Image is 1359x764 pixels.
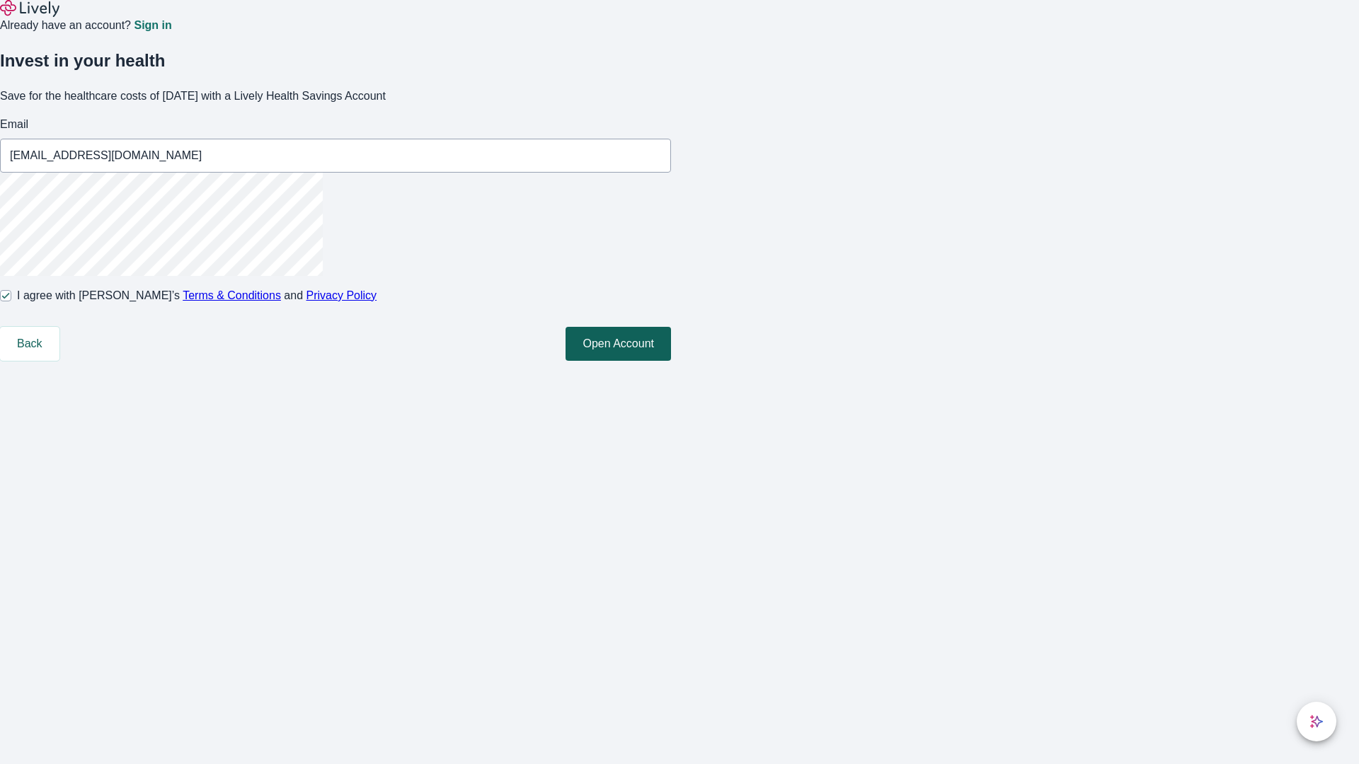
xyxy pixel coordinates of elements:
span: I agree with [PERSON_NAME]’s and [17,287,377,304]
a: Sign in [134,20,171,31]
button: chat [1297,702,1336,741]
a: Privacy Policy [306,289,377,301]
a: Terms & Conditions [183,289,281,301]
button: Open Account [566,327,671,361]
svg: Lively AI Assistant [1309,714,1324,729]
